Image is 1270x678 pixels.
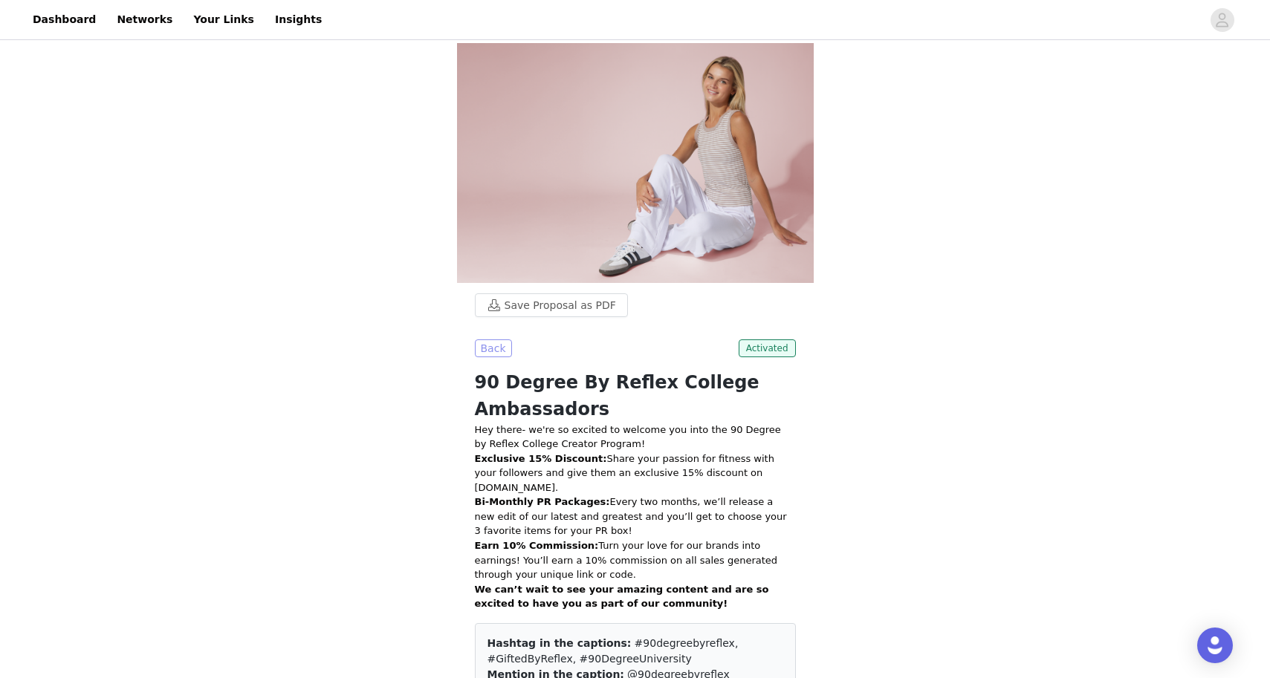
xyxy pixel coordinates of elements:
strong: We can’t wait to see your amazing content and are so excited to have you as part of our community! [475,584,769,610]
div: avatar [1215,8,1229,32]
p: Share your passion for fitness with your followers and give them an exclusive 15% discount on [DO... [475,452,796,495]
span: #90degreebyreflex, #GiftedByReflex, #90DegreeUniversity [487,637,739,665]
p: Every two months, we’ll release a new edit of our latest and greatest and you’ll get to choose yo... [475,495,796,538]
a: Your Links [184,3,263,36]
a: Insights [266,3,331,36]
p: Turn your love for our brands into earnings! You’ll earn a 10% commission on all sales generated ... [475,538,796,582]
img: campaign image [457,43,814,283]
p: Hey there- we're so excited to welcome you into the 90 Degree by Reflex College Creator Program! [475,423,796,452]
strong: Bi-Monthly PR Packages: [475,496,610,507]
button: Back [475,339,512,357]
div: Open Intercom Messenger [1197,628,1233,663]
strong: Earn 10% Commission: [475,540,599,551]
h1: 90 Degree By Reflex College Ambassadors [475,369,796,423]
strong: Exclusive 15% Discount: [475,453,607,464]
span: Hashtag in the captions: [487,637,632,649]
button: Save Proposal as PDF [475,293,628,317]
a: Dashboard [24,3,105,36]
span: Activated [739,339,796,357]
a: Networks [108,3,181,36]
